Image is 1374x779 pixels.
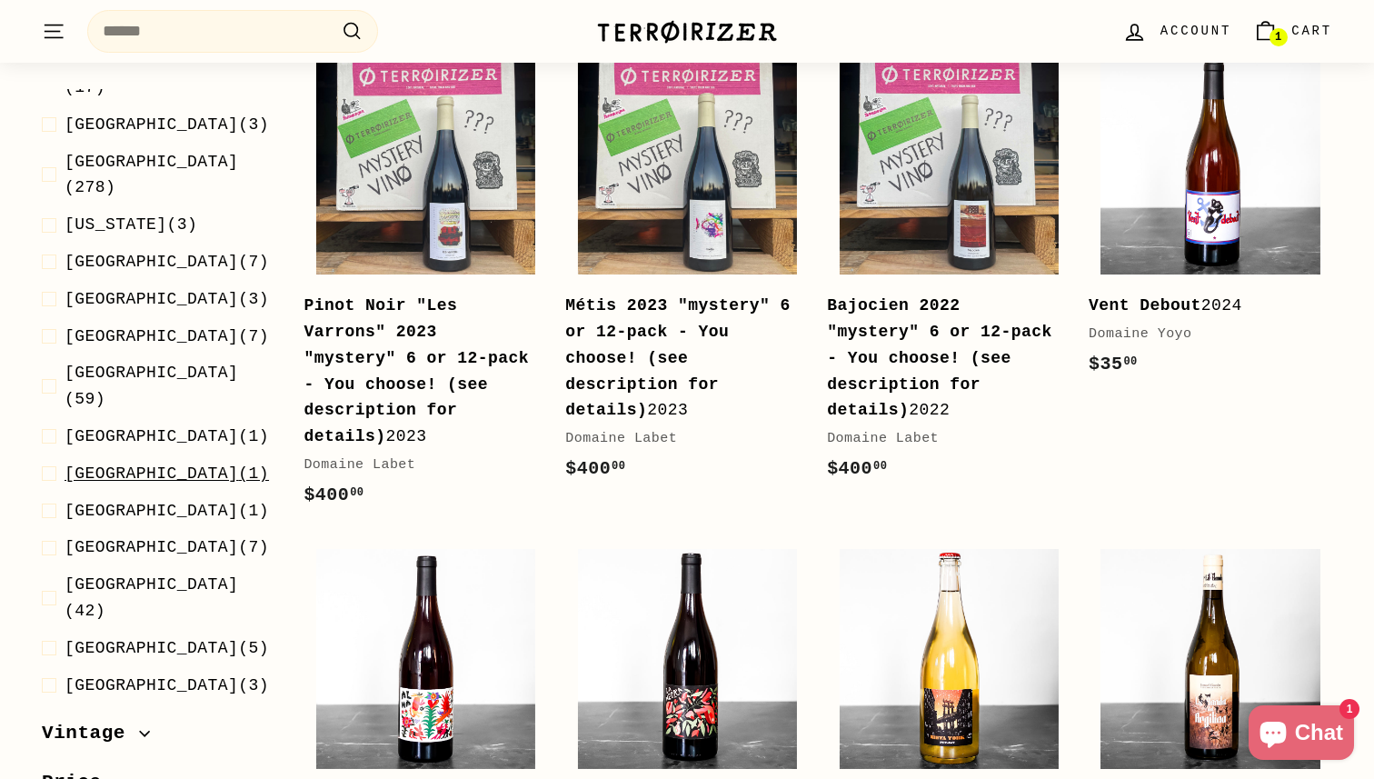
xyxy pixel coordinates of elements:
[565,44,809,502] a: Métis 2023 "mystery" 6 or 12-pack - You choose! (see description for details)2023Domaine Labet
[65,249,269,275] span: (7)
[65,572,274,624] span: (42)
[304,454,529,476] div: Domaine Labet
[1242,5,1343,58] a: Cart
[565,293,791,424] div: 2023
[65,290,238,308] span: [GEOGRAPHIC_DATA]
[42,718,139,749] span: Vintage
[1111,5,1242,58] a: Account
[65,253,238,271] span: [GEOGRAPHIC_DATA]
[65,427,238,445] span: [GEOGRAPHIC_DATA]
[65,364,238,382] span: [GEOGRAPHIC_DATA]
[1291,21,1332,41] span: Cart
[1275,31,1281,44] span: 1
[1089,44,1332,397] a: Vent Debout2024Domaine Yoyo
[1160,21,1231,41] span: Account
[65,709,274,762] span: (29)
[65,538,238,556] span: [GEOGRAPHIC_DATA]
[1123,355,1137,368] sup: 00
[350,486,363,499] sup: 00
[65,360,274,413] span: (59)
[65,635,269,662] span: (5)
[65,713,238,731] span: [GEOGRAPHIC_DATA]
[65,212,197,238] span: (3)
[827,428,1052,450] div: Domaine Labet
[65,498,269,524] span: (1)
[1089,324,1314,345] div: Domaine Yoyo
[873,460,887,473] sup: 00
[65,639,238,657] span: [GEOGRAPHIC_DATA]
[827,44,1070,502] a: Bajocien 2022 "mystery" 6 or 12-pack - You choose! (see description for details)2022Domaine Labet
[565,458,625,479] span: $400
[65,534,269,561] span: (7)
[65,215,167,234] span: [US_STATE]
[65,464,238,483] span: [GEOGRAPHIC_DATA]
[827,458,887,479] span: $400
[65,676,238,694] span: [GEOGRAPHIC_DATA]
[304,44,547,528] a: Pinot Noir "Les Varrons" 2023 "mystery" 6 or 12-pack - You choose! (see description for details)2...
[65,424,269,450] span: (1)
[565,296,791,419] b: Métis 2023 "mystery" 6 or 12-pack - You choose! (see description for details)
[827,293,1052,424] div: 2022
[65,112,269,138] span: (3)
[612,460,625,473] sup: 00
[304,293,529,450] div: 2023
[42,714,274,763] button: Vintage
[304,484,363,505] span: $400
[1089,354,1138,375] span: $35
[65,673,269,699] span: (3)
[304,296,529,445] b: Pinot Noir "Les Varrons" 2023 "mystery" 6 or 12-pack - You choose! (see description for details)
[1243,705,1359,764] inbox-online-store-chat: Shopify online store chat
[65,149,274,202] span: (278)
[65,575,238,594] span: [GEOGRAPHIC_DATA]
[65,327,238,345] span: [GEOGRAPHIC_DATA]
[1089,296,1201,315] b: Vent Debout
[65,461,269,487] span: (1)
[1089,293,1314,319] div: 2024
[827,296,1052,419] b: Bajocien 2022 "mystery" 6 or 12-pack - You choose! (see description for details)
[65,153,238,171] span: [GEOGRAPHIC_DATA]
[565,428,791,450] div: Domaine Labet
[65,324,269,350] span: (7)
[65,115,238,134] span: [GEOGRAPHIC_DATA]
[65,502,238,520] span: [GEOGRAPHIC_DATA]
[65,286,269,313] span: (3)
